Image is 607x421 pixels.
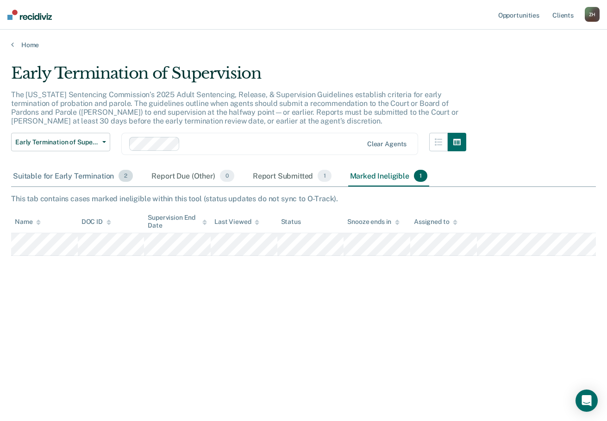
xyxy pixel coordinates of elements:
[15,218,41,226] div: Name
[414,218,457,226] div: Assigned to
[11,64,466,90] div: Early Termination of Supervision
[367,140,407,148] div: Clear agents
[11,41,596,49] a: Home
[576,390,598,412] div: Open Intercom Messenger
[11,133,110,151] button: Early Termination of Supervision
[11,166,135,186] div: Suitable for Early Termination2
[585,7,600,22] button: ZH
[348,166,430,186] div: Marked Ineligible1
[15,138,99,146] span: Early Termination of Supervision
[220,170,234,182] span: 0
[150,166,236,186] div: Report Due (Other)0
[585,7,600,22] div: Z H
[347,218,400,226] div: Snooze ends in
[7,10,52,20] img: Recidiviz
[414,170,427,182] span: 1
[81,218,111,226] div: DOC ID
[11,90,458,126] p: The [US_STATE] Sentencing Commission’s 2025 Adult Sentencing, Release, & Supervision Guidelines e...
[148,214,207,229] div: Supervision End Date
[281,218,301,226] div: Status
[119,170,133,182] span: 2
[11,194,596,203] div: This tab contains cases marked ineligible within this tool (status updates do not sync to O-Track).
[251,166,333,186] div: Report Submitted1
[318,170,331,182] span: 1
[214,218,259,226] div: Last Viewed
